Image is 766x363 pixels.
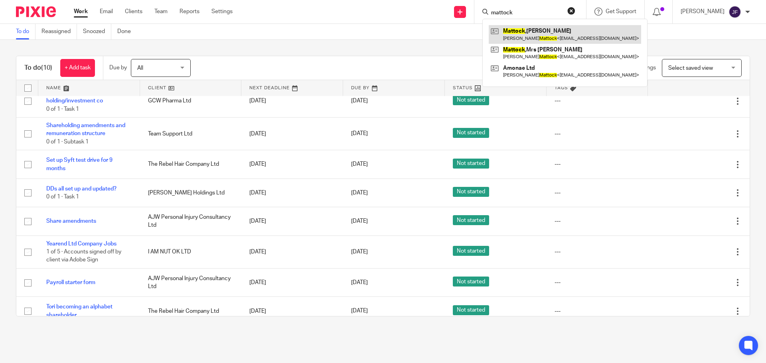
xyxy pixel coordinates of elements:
[46,241,116,247] a: Yearend Ltd Company Jobs
[453,246,489,256] span: Not started
[453,95,489,105] span: Not started
[668,65,713,71] span: Select saved view
[241,179,343,207] td: [DATE]
[241,84,343,117] td: [DATE]
[60,59,95,77] a: + Add task
[555,86,568,90] span: Tags
[555,130,640,138] div: ---
[453,128,489,138] span: Not started
[41,65,52,71] span: (10)
[453,277,489,286] span: Not started
[46,194,79,200] span: 0 of 1 · Task 1
[241,269,343,297] td: [DATE]
[241,235,343,268] td: [DATE]
[555,279,640,286] div: ---
[241,118,343,150] td: [DATE]
[46,139,89,145] span: 0 of 1 · Subtask 1
[351,161,368,167] span: [DATE]
[490,10,562,17] input: Search
[109,64,127,72] p: Due by
[351,190,368,196] span: [DATE]
[125,8,142,16] a: Clients
[606,9,636,14] span: Get Support
[211,8,233,16] a: Settings
[46,280,95,285] a: Payroll starter form
[681,8,725,16] p: [PERSON_NAME]
[351,131,368,137] span: [DATE]
[140,150,242,179] td: The Rebel Hair Company Ltd
[140,207,242,235] td: AJW Personal Injury Consultancy Ltd
[555,217,640,225] div: ---
[351,218,368,224] span: [DATE]
[140,118,242,150] td: Team Support Ltd
[241,207,343,235] td: [DATE]
[555,307,640,315] div: ---
[555,97,640,105] div: ---
[46,186,116,192] a: DDs all set up and updated?
[46,304,113,318] a: Tori becoming an alphabet shareholder
[137,65,143,71] span: All
[180,8,199,16] a: Reports
[16,6,56,17] img: Pixie
[46,249,121,263] span: 1 of 5 · Accounts signed off by client via Adobe Sign
[24,64,52,72] h1: To do
[241,150,343,179] td: [DATE]
[555,248,640,256] div: ---
[46,123,125,136] a: Shareholding amendments and remuneration structure
[46,106,79,112] span: 0 of 1 · Task 1
[453,187,489,197] span: Not started
[555,189,640,197] div: ---
[728,6,741,18] img: svg%3E
[567,7,575,15] button: Clear
[241,297,343,325] td: [DATE]
[117,24,137,39] a: Done
[351,280,368,285] span: [DATE]
[154,8,168,16] a: Team
[351,308,368,314] span: [DATE]
[453,305,489,315] span: Not started
[140,84,242,117] td: GCW Pharma Ltd
[83,24,111,39] a: Snoozed
[555,160,640,168] div: ---
[46,218,96,224] a: Share amendments
[453,159,489,169] span: Not started
[41,24,77,39] a: Reassigned
[140,297,242,325] td: The Rebel Hair Company Ltd
[16,24,36,39] a: To do
[74,8,88,16] a: Work
[46,157,113,171] a: Set up Syft test drive for 9 months
[351,98,368,104] span: [DATE]
[140,235,242,268] td: I AM NUT OK LTD
[351,249,368,255] span: [DATE]
[453,215,489,225] span: Not started
[140,179,242,207] td: [PERSON_NAME] Holdings Ltd
[100,8,113,16] a: Email
[140,269,242,297] td: AJW Personal Injury Consultancy Ltd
